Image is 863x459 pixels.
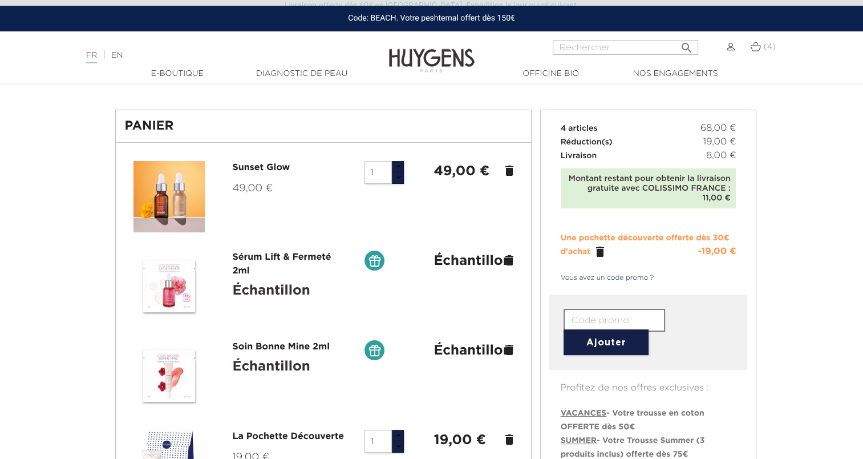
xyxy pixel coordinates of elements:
img: Sérum Lift & Fermeté 2ml [133,251,205,322]
strong: Échantillon [233,284,310,297]
span: 19,00 € [703,135,736,149]
strong: 49,00 € [433,164,489,178]
span: VACANCES [561,409,607,417]
span: Réduction(s) [561,138,613,146]
span: - Votre Trousse Summer (3 produits inclus) offerte dès 75€ [561,437,705,458]
p: Profitez de nos offres exclusives : [549,370,748,395]
strong: Échantillon [433,344,511,357]
span: 68,00 € [700,122,736,135]
img: Huygens [389,30,475,74]
span: SUMMER [561,437,597,445]
a: Sunset Glow [233,163,290,172]
a: E-Boutique [120,68,234,80]
span: 49,00 € [233,183,273,194]
a: delete [503,164,516,178]
span: Livraison [561,152,597,160]
h1: Panier [125,119,522,133]
img: Soin Bonne Mine 2ml [133,340,205,412]
div: -19,00 € [698,245,736,259]
a: La Pochette Découverte [233,432,345,441]
a: FR [86,51,97,63]
img: Sunset Glow [133,161,205,232]
a: delete [503,433,516,446]
span: 8,00 € [706,149,736,163]
a: Diagnostic de peau [245,68,359,80]
a: Nos engagements [618,68,732,80]
div: | [80,49,351,62]
strong: Échantillon [433,254,511,268]
a: Vous avez un code promo ? [549,273,654,283]
span: - Votre trousse en coton OFFERTE dès 50€ [561,409,704,431]
span: Une pochette découverte offerte dès 30€ d'achat [561,234,730,256]
input: Rechercher [553,40,698,55]
a: EN [111,51,123,59]
a: Officine Bio [494,68,608,80]
div: Montant restant pour obtenir la livraison gratuite avec COLISSIMO FRANCE : 11,00 € [566,174,731,203]
button:  [676,37,697,52]
button: Ajouter [564,329,649,355]
a:  [593,245,607,259]
a: (4) [750,42,776,51]
a: Sérum Lift & Fermeté 2ml [233,253,331,276]
span: (4) [764,43,776,51]
input: Code promo [564,309,665,332]
strong: Échantillon [233,360,310,373]
a: delete [503,253,516,267]
strong: 19,00 € [433,433,486,447]
a: delete [503,343,516,357]
i:  [680,38,694,51]
span: 4 articles [561,124,598,132]
a: Soin Bonne Mine 2ml [233,343,330,352]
